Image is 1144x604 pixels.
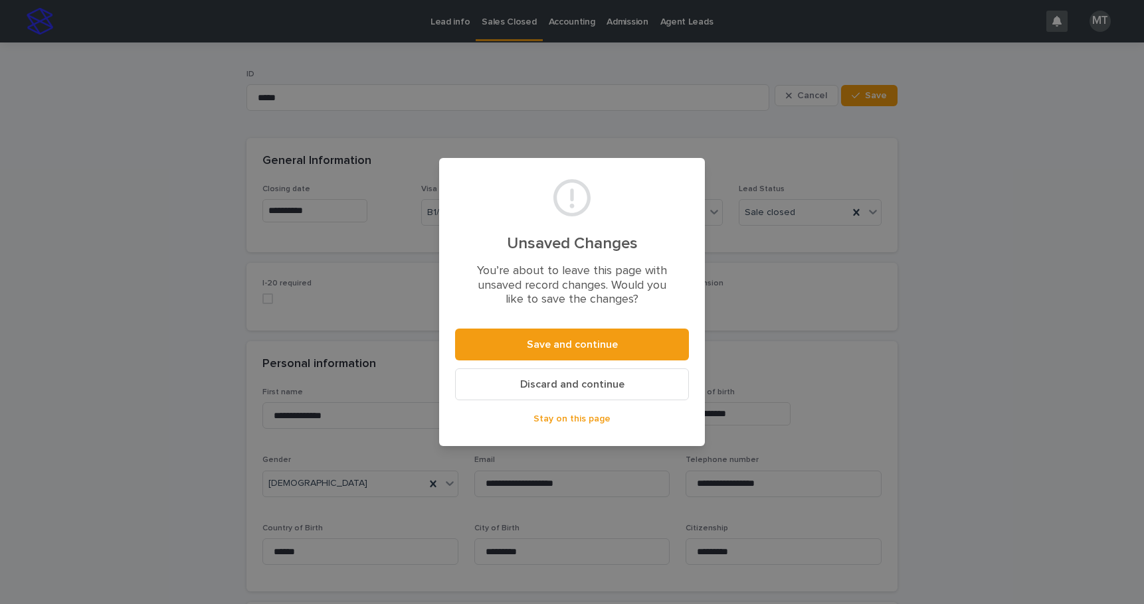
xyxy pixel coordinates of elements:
h2: Unsaved Changes [471,234,673,254]
button: Discard and continue [455,368,689,400]
span: Save and continue [527,339,618,350]
span: Stay on this page [533,414,611,423]
button: Save and continue [455,329,689,360]
button: Stay on this page [455,408,689,429]
p: You’re about to leave this page with unsaved record changes. Would you like to save the changes? [471,264,673,307]
span: Discard and continue [520,379,624,390]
